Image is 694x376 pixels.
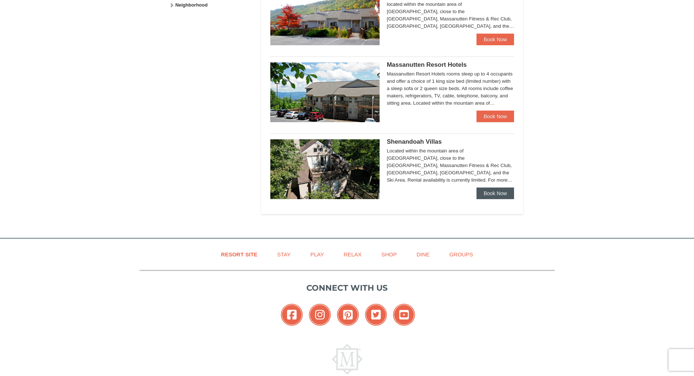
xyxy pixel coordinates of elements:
strong: Neighborhood [175,2,208,8]
img: 19219019-2-e70bf45f.jpg [270,139,380,199]
span: Massanutten Resort Hotels [387,61,467,68]
div: Massanutten Resort Hotels rooms sleep up to 4 occupants and offer a choice of 1 king size bed (li... [387,70,514,107]
a: Book Now [477,187,514,199]
span: Shenandoah Villas [387,138,442,145]
a: Book Now [477,111,514,122]
img: 19219026-1-e3b4ac8e.jpg [270,62,380,122]
img: Massanutten Resort Logo [332,344,362,375]
a: Groups [440,246,482,263]
a: Stay [268,246,300,263]
a: Dine [407,246,439,263]
a: Resort Site [212,246,267,263]
a: Shop [372,246,406,263]
a: Play [301,246,333,263]
div: Located within the mountain area of [GEOGRAPHIC_DATA], close to the [GEOGRAPHIC_DATA], Massanutte... [387,147,514,184]
a: Relax [334,246,370,263]
a: Book Now [477,34,514,45]
p: Connect with us [140,282,555,294]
